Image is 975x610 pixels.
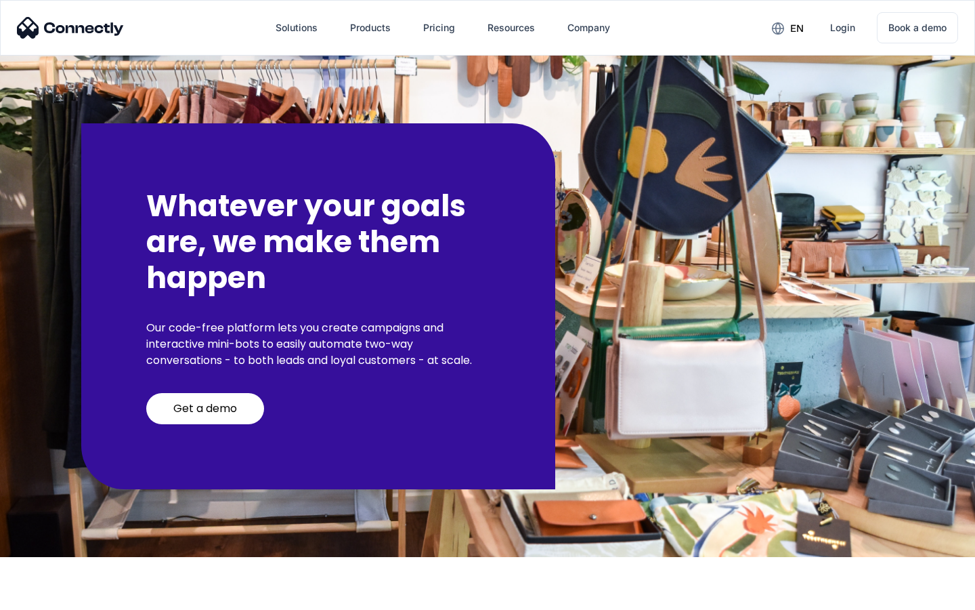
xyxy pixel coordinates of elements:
[146,320,490,369] p: Our code-free platform lets you create campaigns and interactive mini-bots to easily automate two...
[830,18,855,37] div: Login
[877,12,958,43] a: Book a demo
[487,18,535,37] div: Resources
[173,402,237,415] div: Get a demo
[819,12,866,44] a: Login
[146,393,264,424] a: Get a demo
[146,188,490,296] h2: Whatever your goals are, we make them happen
[350,18,391,37] div: Products
[790,19,804,38] div: en
[17,17,124,39] img: Connectly Logo
[423,18,455,37] div: Pricing
[276,18,318,37] div: Solutions
[412,12,466,44] a: Pricing
[567,18,610,37] div: Company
